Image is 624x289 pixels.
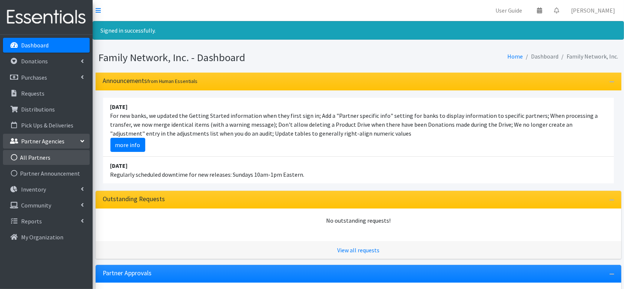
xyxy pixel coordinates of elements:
[489,3,528,18] a: User Guide
[3,5,90,30] img: HumanEssentials
[21,74,47,81] p: Purchases
[3,214,90,229] a: Reports
[103,195,165,203] h3: Outstanding Requests
[99,51,356,64] h1: Family Network, Inc. - Dashboard
[110,162,128,169] strong: [DATE]
[3,150,90,165] a: All Partners
[21,202,51,209] p: Community
[110,138,145,152] a: more info
[3,102,90,117] a: Distributions
[3,38,90,53] a: Dashboard
[3,70,90,85] a: Purchases
[103,157,614,183] li: Regularly scheduled downtime for new releases: Sundays 10am-1pm Eastern.
[3,134,90,149] a: Partner Agencies
[103,216,614,225] div: No outstanding requests!
[103,98,614,157] li: For new banks, we updated the Getting Started information when they first sign in; Add a "Partner...
[3,198,90,213] a: Community
[3,118,90,133] a: Pick Ups & Deliveries
[103,77,198,85] h3: Announcements
[21,137,64,145] p: Partner Agencies
[110,103,128,110] strong: [DATE]
[559,51,618,62] li: Family Network, Inc.
[21,90,44,97] p: Requests
[103,269,152,277] h3: Partner Approvals
[523,51,559,62] li: Dashboard
[508,53,523,60] a: Home
[21,41,49,49] p: Dashboard
[3,54,90,69] a: Donations
[337,246,379,254] a: View all requests
[565,3,621,18] a: [PERSON_NAME]
[21,186,46,193] p: Inventory
[3,230,90,245] a: My Organization
[21,57,48,65] p: Donations
[3,86,90,101] a: Requests
[21,106,55,113] p: Distributions
[21,122,73,129] p: Pick Ups & Deliveries
[147,78,198,84] small: from Human Essentials
[21,217,42,225] p: Reports
[3,166,90,181] a: Partner Announcement
[3,182,90,197] a: Inventory
[21,233,63,241] p: My Organization
[93,21,624,40] div: Signed in successfully.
